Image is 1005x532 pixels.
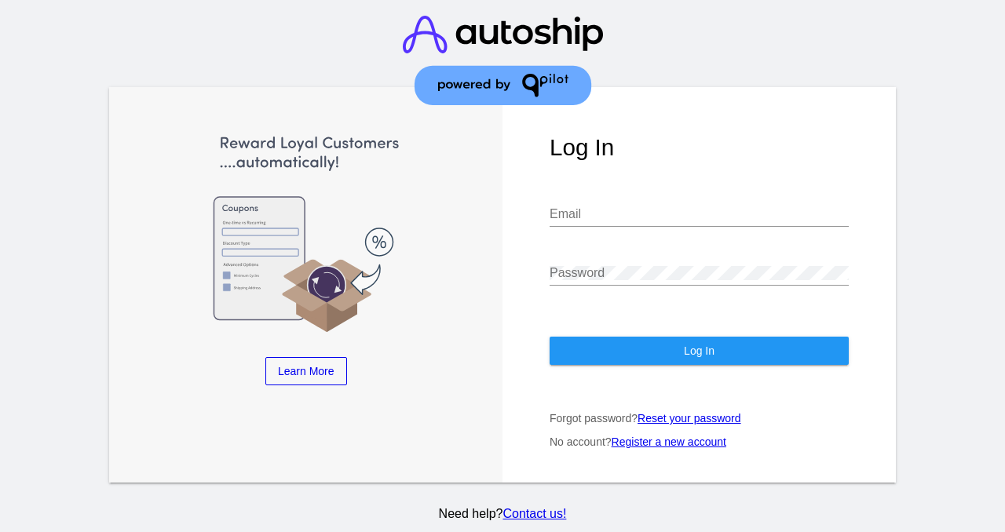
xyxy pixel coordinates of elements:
[550,435,849,448] p: No account?
[550,337,849,365] button: Log In
[612,435,726,448] a: Register a new account
[550,412,849,425] p: Forgot password?
[550,207,849,221] input: Email
[265,357,347,385] a: Learn More
[278,365,334,377] span: Learn More
[638,412,741,425] a: Reset your password
[502,507,566,520] a: Contact us!
[550,134,849,161] h1: Log In
[106,507,899,521] p: Need help?
[684,344,714,357] span: Log In
[156,134,455,333] img: Apply Coupons Automatically to Scheduled Orders with QPilot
